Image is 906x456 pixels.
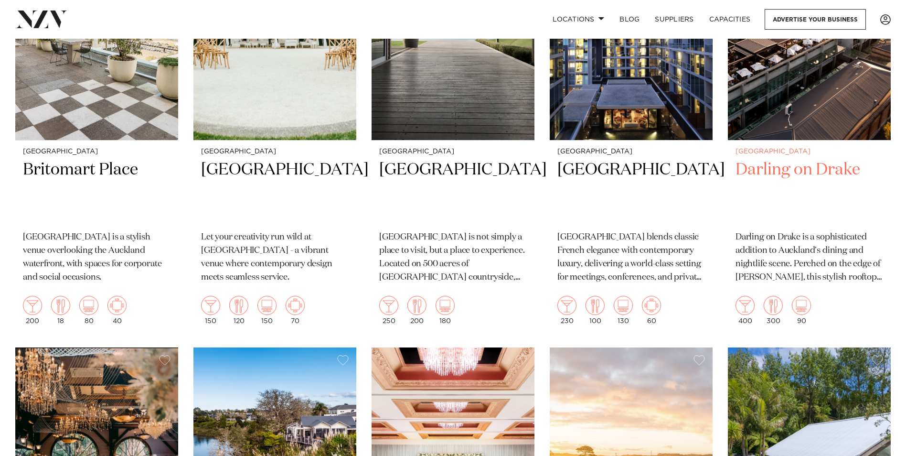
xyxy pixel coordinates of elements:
small: [GEOGRAPHIC_DATA] [23,148,171,155]
p: Darling on Drake is a sophisticated addition to Auckland's dining and nightlife scene. Perched on... [735,231,883,284]
small: [GEOGRAPHIC_DATA] [201,148,349,155]
img: nzv-logo.png [15,11,67,28]
div: 200 [407,296,426,325]
div: 100 [586,296,605,325]
h2: [GEOGRAPHIC_DATA] [201,159,349,224]
p: [GEOGRAPHIC_DATA] is not simply a place to visit, but a place to experience. Located on 500 acres... [379,231,527,284]
div: 70 [286,296,305,325]
p: [GEOGRAPHIC_DATA] blends classic French elegance with contemporary luxury, delivering a world-cla... [557,231,705,284]
img: cocktail.png [557,296,576,315]
h2: [GEOGRAPHIC_DATA] [557,159,705,224]
img: meeting.png [107,296,127,315]
img: theatre.png [257,296,277,315]
a: Advertise your business [765,9,866,30]
div: 180 [436,296,455,325]
div: 130 [614,296,633,325]
div: 90 [792,296,811,325]
p: [GEOGRAPHIC_DATA] is a stylish venue overlooking the Auckland waterfront, with spaces for corpora... [23,231,171,284]
img: dining.png [407,296,426,315]
div: 150 [257,296,277,325]
div: 60 [642,296,661,325]
div: 230 [557,296,576,325]
img: theatre.png [79,296,98,315]
div: 400 [735,296,755,325]
img: meeting.png [642,296,661,315]
p: Let your creativity run wild at [GEOGRAPHIC_DATA] - a vibrant venue where contemporary design mee... [201,231,349,284]
div: 18 [51,296,70,325]
div: 200 [23,296,42,325]
img: dining.png [51,296,70,315]
img: dining.png [229,296,248,315]
img: cocktail.png [379,296,398,315]
small: [GEOGRAPHIC_DATA] [735,148,883,155]
img: theatre.png [436,296,455,315]
img: cocktail.png [735,296,755,315]
a: SUPPLIERS [647,9,701,30]
div: 250 [379,296,398,325]
h2: Darling on Drake [735,159,883,224]
img: cocktail.png [23,296,42,315]
h2: [GEOGRAPHIC_DATA] [379,159,527,224]
div: 120 [229,296,248,325]
a: Capacities [702,9,758,30]
div: 40 [107,296,127,325]
small: [GEOGRAPHIC_DATA] [379,148,527,155]
small: [GEOGRAPHIC_DATA] [557,148,705,155]
div: 80 [79,296,98,325]
img: dining.png [586,296,605,315]
h2: Britomart Place [23,159,171,224]
a: BLOG [612,9,647,30]
img: cocktail.png [201,296,220,315]
div: 150 [201,296,220,325]
img: dining.png [764,296,783,315]
img: theatre.png [792,296,811,315]
img: theatre.png [614,296,633,315]
img: meeting.png [286,296,305,315]
a: Locations [545,9,612,30]
div: 300 [764,296,783,325]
